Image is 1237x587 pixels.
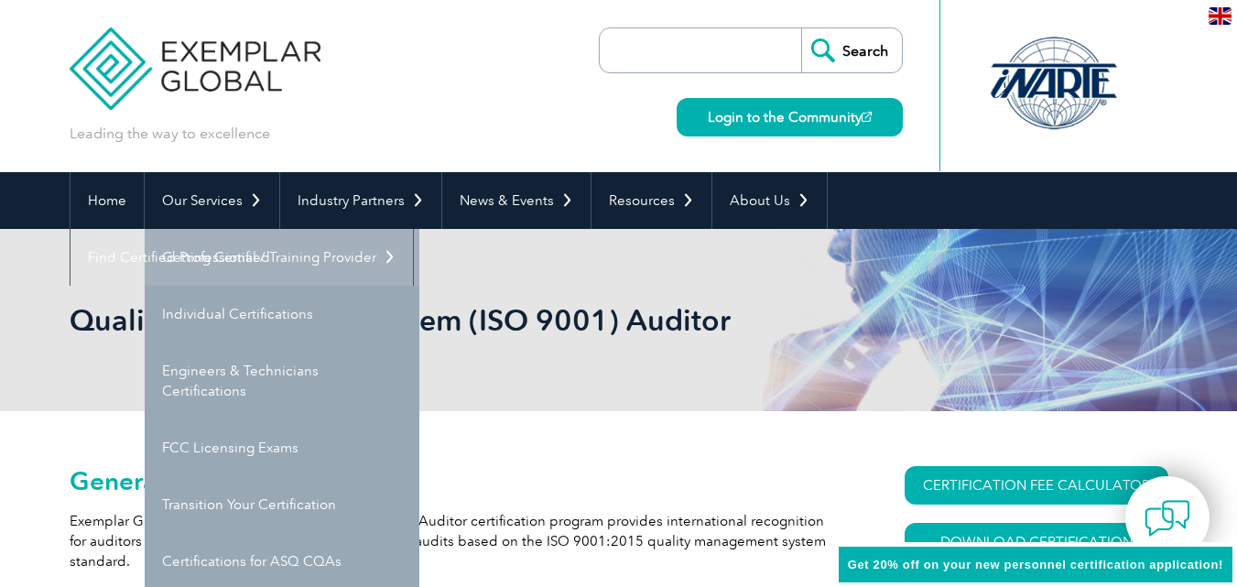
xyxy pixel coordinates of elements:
a: Download Certification Requirements [905,523,1168,578]
a: Resources [591,172,711,229]
img: contact-chat.png [1145,495,1190,541]
a: Login to the Community [677,98,903,136]
a: Home [71,172,144,229]
a: Find Certified Professional / Training Provider [71,229,413,286]
h1: Quality Management System (ISO 9001) Auditor [70,302,773,338]
a: About Us [712,172,827,229]
p: Exemplar Global’s Quality Management System (QMS) Auditor certification program provides internat... [70,511,839,571]
img: en [1209,7,1232,25]
input: Search [801,28,902,72]
a: Individual Certifications [145,286,419,342]
a: Our Services [145,172,279,229]
a: FCC Licensing Exams [145,419,419,476]
p: Leading the way to excellence [70,124,270,144]
a: News & Events [442,172,591,229]
img: open_square.png [862,112,872,122]
a: Industry Partners [280,172,441,229]
a: Engineers & Technicians Certifications [145,342,419,419]
span: Get 20% off on your new personnel certification application! [848,558,1223,571]
a: Transition Your Certification [145,476,419,533]
h2: General Overview [70,466,839,495]
a: CERTIFICATION FEE CALCULATOR [905,466,1168,505]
